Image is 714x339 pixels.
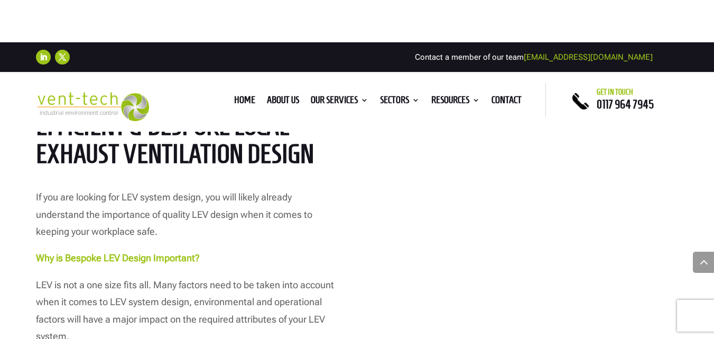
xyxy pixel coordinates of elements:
[597,98,654,111] a: 0117 964 7945
[597,88,633,96] span: Get in touch
[311,96,368,108] a: Our Services
[55,50,70,65] a: Follow on X
[36,50,51,65] a: Follow on LinkedIn
[415,52,653,62] span: Contact a member of our team
[36,92,149,121] img: 2023-09-27T08_35_16.549ZVENT-TECH---Clear-background
[492,96,522,108] a: Contact
[36,191,312,237] span: If you are looking for LEV system design, you will likely already understand the importance of qu...
[524,52,653,62] a: [EMAIL_ADDRESS][DOMAIN_NAME]
[267,96,299,108] a: About us
[375,112,679,283] iframe: YouTube video player
[380,96,420,108] a: Sectors
[431,96,480,108] a: Resources
[234,96,255,108] a: Home
[36,252,200,263] strong: Why is Bespoke LEV Design Important?
[36,112,340,173] h2: Efficient & Bespoke Local Exhaust Ventilation Design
